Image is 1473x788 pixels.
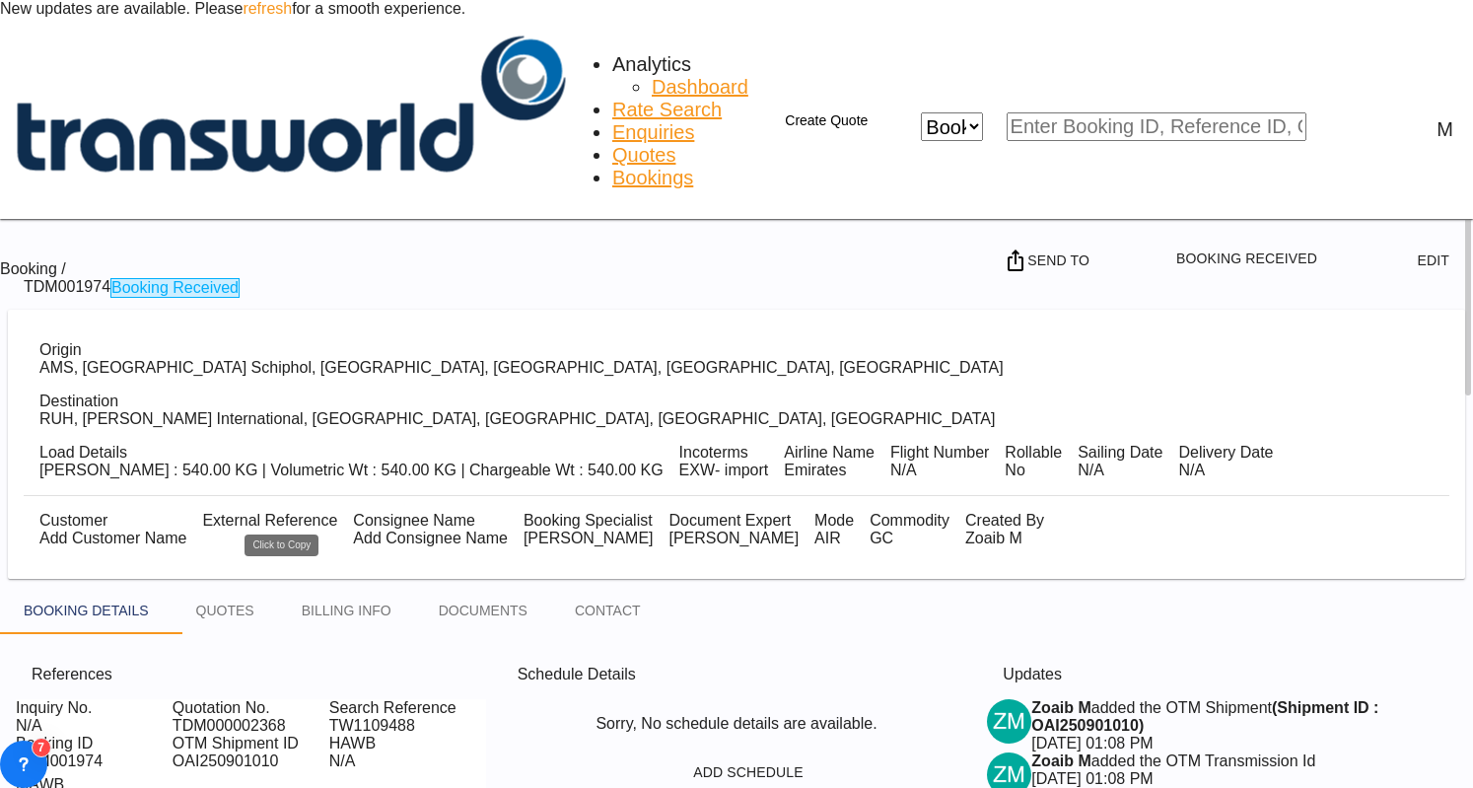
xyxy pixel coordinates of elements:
span: Dashboard [652,76,748,98]
md-icon: icon-chevron-down [983,115,1007,139]
md-icon: icon-close [897,113,921,137]
div: M [1437,118,1453,141]
md-tab-item: BILLING INFO [278,587,415,634]
span: Bookings [612,167,693,188]
div: Booking Received [110,278,240,298]
div: Consignee Name [353,512,508,530]
div: Sailing Date [1078,444,1162,462]
span: Analytics [612,53,691,75]
div: OAI250901010 [173,752,279,776]
span: HAWB [329,735,376,752]
div: N/A [1078,462,1162,479]
span: Search Reference [329,699,456,716]
div: Add Customer Name [39,530,186,547]
div: [PERSON_NAME] : 540.00 KG | Volumetric Wt : 540.00 KG | Chargeable Wt : 540.00 KG [39,462,664,479]
span: Enquiries [612,121,694,143]
a: Rate Search [612,99,722,121]
div: Load Details [39,444,664,462]
div: AMS, Amsterdam Schiphol, Amsterdam, Netherlands, Western Europe, Europe [39,359,1004,377]
span: OTM Shipment ID [173,735,299,752]
a: Quotes [612,144,675,167]
div: Mode [814,512,854,530]
div: Emirates [784,462,875,479]
div: Add Consignee Name [353,530,508,547]
span: Booking ID [16,735,93,752]
span: Add Schedule [693,764,803,780]
button: Open demo menu [998,241,1119,280]
span: [DATE] 01:08 PM [1031,735,1431,752]
md-tooltip: Click to Copy [245,535,318,556]
div: Document Expert [669,512,800,530]
div: Delivery Date [1178,444,1273,462]
div: Updates [995,658,1222,691]
a: Enquiries [612,121,694,144]
div: N/A [16,717,173,735]
div: EXW [679,462,715,479]
div: Customer [39,512,186,530]
div: Zoaib M [965,530,1044,547]
div: Incoterms [679,444,769,462]
div: icon-magnify [1330,115,1354,139]
strong: Zoaib M [1031,752,1090,769]
button: icon-pencilEdit [1370,233,1457,288]
md-tab-item: DOCUMENTS [415,587,551,634]
span: [DATE] 01:08 PM [1031,770,1431,788]
md-icon: icon-plus-circle [669,761,693,785]
div: Schedule Details [510,658,736,691]
div: [PERSON_NAME] [669,530,800,547]
md-tab-item: QUOTES [173,587,278,634]
div: TDM001974 [24,278,110,302]
span: Rate Search [612,99,722,120]
md-tab-item: CONTACT [551,587,665,634]
div: N/A [329,752,486,770]
span: Quotes [612,144,675,166]
div: - import [715,462,768,479]
a: Dashboard [652,76,748,99]
div: added the OTM Shipment [1031,699,1431,735]
span: icon-magnify [1306,112,1330,141]
md-icon: Click to Copy [292,752,316,776]
div: TDM001974 [16,752,173,770]
div: Airline Name [784,444,875,462]
div: References [24,658,250,691]
div: Commodity [870,512,949,530]
span: Booking Received [1176,241,1317,276]
button: Open demo menu [1170,241,1347,276]
strong: Zoaib M [1031,699,1090,716]
div: N/A [1178,462,1273,479]
div: Origin [39,341,1004,359]
md-icon: icon-magnify [1306,115,1330,139]
span: Sorry, No schedule details are available. [588,707,884,741]
md-icon: icon-pencil [1386,249,1410,272]
div: AIR [814,530,854,547]
img: v+XMcPmzgAAAABJRU5ErkJggg== [987,699,1031,744]
div: Flight Number [890,444,989,462]
strong: (Shipment ID : OAI250901010) [1031,699,1378,734]
div: No [1005,462,1062,479]
span: Inquiry No. [16,699,92,716]
div: Analytics [612,53,691,76]
md-icon: icon-plus 400-fg [761,109,785,133]
div: Booking Specialist [524,512,654,530]
div: Destination [39,393,995,410]
div: Created By [965,512,1044,530]
input: Enter Booking ID, Reference ID, Order ID [1007,112,1307,141]
span: Quotation No. [173,699,270,716]
div: Rollable [1005,444,1062,462]
div: External Reference [202,512,337,530]
div: GC [870,530,949,547]
div: added the OTM Transmission Id [1031,752,1431,770]
div: TW1109488 [329,717,486,735]
div: [PERSON_NAME] [524,530,654,547]
span: Help [1373,116,1397,141]
div: N/A [890,462,989,479]
a: Bookings [612,167,693,189]
div: TDM000002368 [173,717,329,735]
div: RUH, King Khaled International, Riyadh, Saudi Arabia, Middle East, Middle East [39,410,995,428]
button: icon-plus 400-fgCreate Quote [751,102,877,141]
span: icon-close [897,112,921,141]
span: Send To [1027,243,1089,278]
